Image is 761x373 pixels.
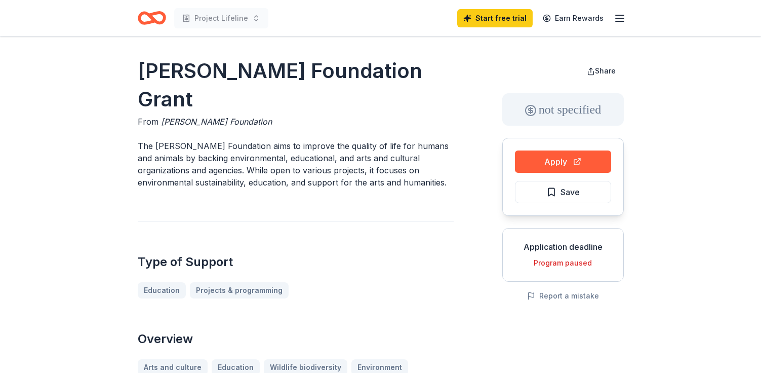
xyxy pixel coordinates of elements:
[579,61,624,81] button: Share
[515,181,611,203] button: Save
[138,116,454,128] div: From
[595,66,616,75] span: Share
[138,331,454,347] h2: Overview
[502,93,624,126] div: not specified
[138,140,454,189] p: The [PERSON_NAME] Foundation aims to improve the quality of life for humans and animals by backin...
[515,151,611,173] button: Apply
[560,185,580,199] span: Save
[190,282,289,299] a: Projects & programming
[138,57,454,114] h1: [PERSON_NAME] Foundation Grant
[161,117,272,127] span: [PERSON_NAME] Foundation
[138,282,186,299] a: Education
[537,9,610,27] a: Earn Rewards
[527,290,599,302] button: Report a mistake
[511,241,615,253] div: Application deadline
[457,9,533,27] a: Start free trial
[174,8,268,28] button: Project Lifeline
[194,12,248,24] span: Project Lifeline
[511,257,615,269] div: Program paused
[138,6,166,30] a: Home
[138,254,454,270] h2: Type of Support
